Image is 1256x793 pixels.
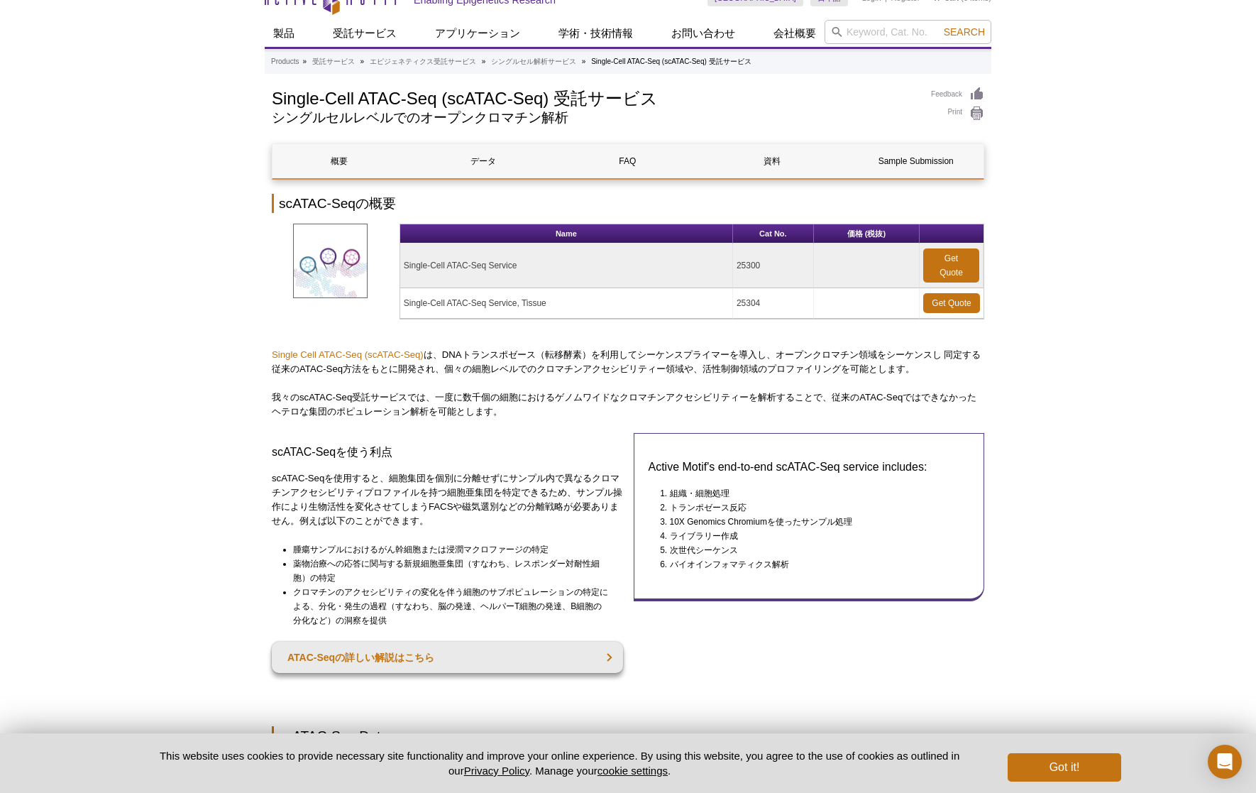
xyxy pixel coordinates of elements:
li: 10X Genomics Chromiumを使ったサンプル処理 [670,515,957,529]
a: Print [931,106,984,121]
th: Name [400,224,733,244]
li: » [302,58,307,65]
li: 腫瘍サンプルにおけるがん幹細胞または浸潤マクロファージの特定 [293,542,610,557]
li: » [582,58,586,65]
a: 会社概要 [765,20,825,47]
p: This website uses cookies to provide necessary site functionality and improve your online experie... [135,748,984,778]
h3: scATAC-Seqを使う利点 [272,444,623,461]
input: Keyword, Cat. No. [825,20,991,44]
li: 次世代シーケンス [670,543,957,557]
button: Got it! [1008,753,1121,782]
td: Single-Cell ATAC-Seq Service, Tissue [400,288,733,319]
h2: scATAC-Seq Data [272,726,984,745]
a: 資料 [705,144,839,178]
a: Privacy Policy [464,765,529,777]
a: 学術・技術情報 [550,20,641,47]
img: Single Cell ATAC-Seq (scATAC) Service [293,224,368,298]
p: scATAC-Seqを使用すると、細胞集団を個別に分離せずにサンプル内で異なるクロマチンアクセシビリティプロファイルを持つ細胞亜集団を特定できるため、サンプル操作により生物活性を変化させてしまう... [272,471,623,528]
li: » [360,58,365,65]
li: クロマチンのアクセシビリティの変化を伴う細胞のサブポピュレーションの特定による、分化・発生の過程（すなわち、脳の発達、ヘルパーT細胞の発達、B細胞の分化など）の洞察を提供 [293,585,610,628]
a: 製品 [265,20,303,47]
a: シングルセル解析サービス [491,55,576,68]
li: 組織・細胞処理 [670,486,957,501]
th: 価格 (税抜) [814,224,920,244]
a: データ [417,144,550,178]
h1: Single-Cell ATAC-Seq (scATAC-Seq) 受託サービス [272,87,917,108]
a: Get Quote [923,293,980,313]
a: 概要 [272,144,406,178]
div: Open Intercom Messenger [1208,745,1242,779]
td: 25300 [733,244,814,288]
a: ATAC-Seqの詳しい解説はこちら [272,642,623,673]
li: Single-Cell ATAC-Seq (scATAC-Seq) 受託サービス [591,58,751,65]
a: Products [271,55,299,68]
p: は、DNAトランスポゼース（転移酵素）を利用してシーケンスプライマーを導入し、オープンクロマチン領域をシーケンスし 同定する従来のATAC-Seq方法をもとに開発され、個々の細胞レベルでのクロマ... [272,348,984,376]
a: 受託サービス [324,20,405,47]
li: 薬物治療への応答に関与する新規細胞亜集団（すなわち、レスポンダー対耐性細胞）の特定 [293,557,610,585]
li: » [482,58,486,65]
p: 我々のscATAC-Seq受託サービスでは、一度に数千個の細胞におけるゲノムワイドなクロマチンアクセシビリティーを解析することで、従来のATAC-Seqではできなかったヘテロな集団のポピュレーシ... [272,390,984,419]
li: バイオインフォマティクス解析 [670,557,957,571]
th: Cat No. [733,224,814,244]
a: Sample Submission [849,144,983,178]
a: エピジェネティクス受託サービス [370,55,476,68]
h2: シングルセルレベルでのオープンクロマチン解析 [272,111,917,124]
a: Single Cell ATAC-Seq (scATAC-Seq) [272,349,424,360]
li: ライブラリー作成 [670,529,957,543]
button: cookie settings [597,765,668,777]
a: Feedback [931,87,984,102]
h3: Active Motif's end-to-end scATAC-Seq service includes: [649,459,970,476]
td: Single-Cell ATAC-Seq Service [400,244,733,288]
td: 25304 [733,288,814,319]
h2: scATAC-Seqの概要 [272,194,984,213]
button: Search [940,26,989,38]
li: トランポゼース反応 [670,501,957,515]
a: アプリケーション [426,20,529,47]
a: お問い合わせ [663,20,744,47]
span: Search [944,26,985,38]
a: 受託サービス [312,55,355,68]
a: Get Quote [923,248,979,283]
a: FAQ [561,144,694,178]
